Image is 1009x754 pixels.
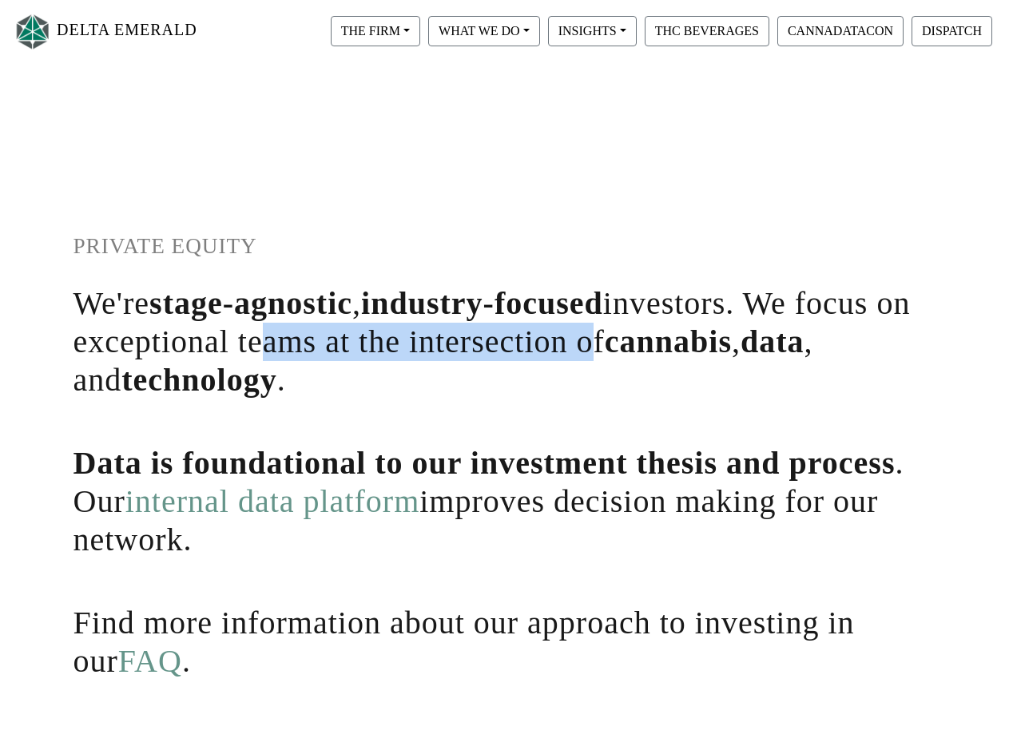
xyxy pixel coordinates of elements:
[912,16,992,46] button: DISPATCH
[73,604,936,681] h1: Find more information about our approach to investing in our .
[331,16,420,46] button: THE FIRM
[73,284,936,399] h1: We're , investors. We focus on exceptional teams at the intersection of , , and .
[741,323,804,359] span: data
[13,6,197,57] a: DELTA EMERALD
[149,285,352,321] span: stage-agnostic
[73,444,936,559] h1: . Our improves decision making for our network.
[605,323,732,359] span: cannabis
[125,483,420,519] a: internal data platform
[777,16,904,46] button: CANNADATACON
[13,10,53,53] img: Logo
[908,23,996,37] a: DISPATCH
[645,16,769,46] button: THC BEVERAGES
[73,233,936,260] h1: PRIVATE EQUITY
[73,445,896,481] span: Data is foundational to our investment thesis and process
[118,643,182,679] a: FAQ
[121,362,276,398] span: technology
[773,23,908,37] a: CANNADATACON
[428,16,540,46] button: WHAT WE DO
[361,285,603,321] span: industry-focused
[548,16,637,46] button: INSIGHTS
[641,23,773,37] a: THC BEVERAGES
